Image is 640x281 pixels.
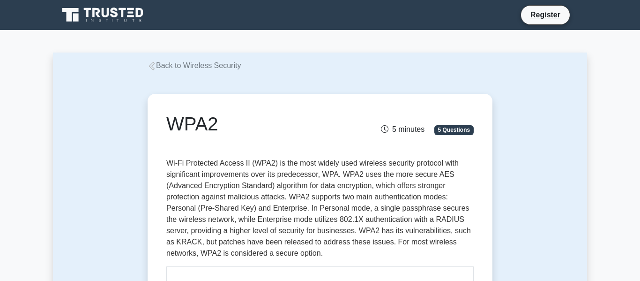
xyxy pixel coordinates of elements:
[166,158,474,259] p: Wi-Fi Protected Access II (WPA2) is the most widely used wireless security protocol with signific...
[381,125,424,133] span: 5 minutes
[525,9,566,21] a: Register
[434,125,474,135] span: 5 Questions
[148,61,241,69] a: Back to Wireless Security
[166,113,367,135] h1: WPA2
